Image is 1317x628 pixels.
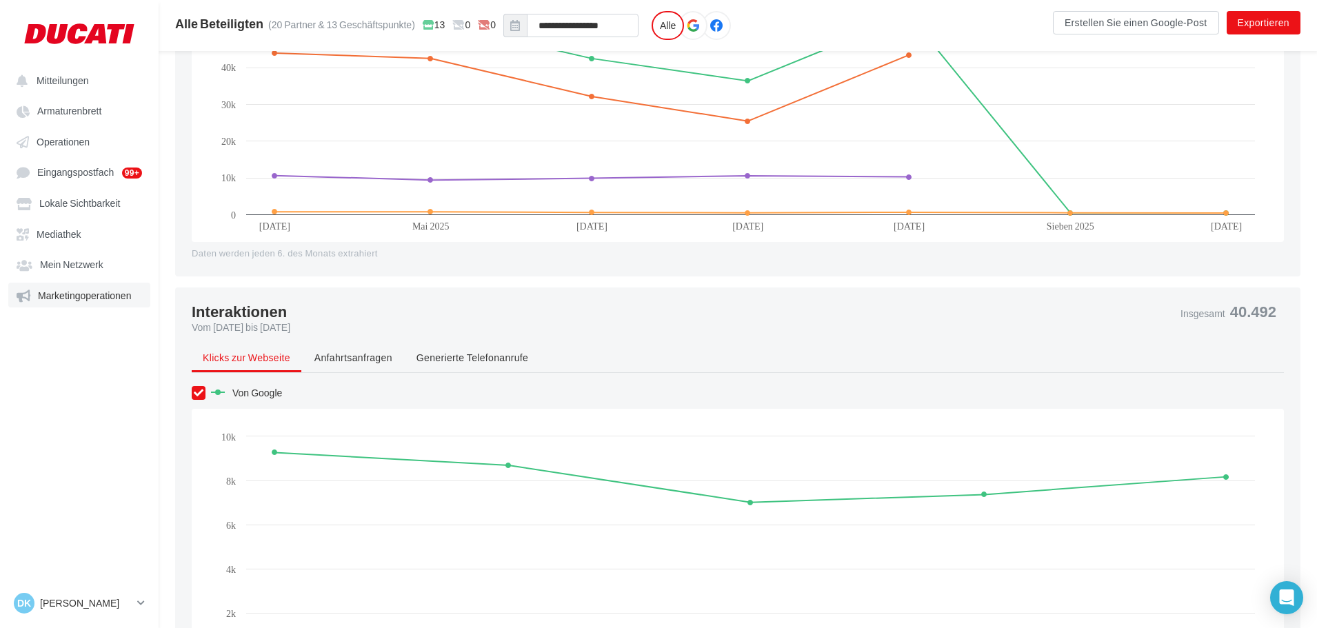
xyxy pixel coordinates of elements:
text: 20k [221,135,236,147]
a: Mein Netzwerk [8,252,150,276]
span: 13 [423,18,445,32]
text: 30k [221,99,236,110]
span: Operationen [37,136,90,148]
span: Eingangspostfach [37,167,114,179]
div: Daten werden jeden 6. des Monats extrahiert [192,247,1284,260]
a: Lokale Sichtbarkeit [8,190,150,215]
span: Lokale Sichtbarkeit [39,198,120,210]
text: 8k [226,475,236,487]
button: Exportieren [1227,11,1300,34]
a: Armaturenbrett [8,98,150,123]
text: [DATE] [1211,220,1242,232]
span: Insgesamt [1180,309,1225,318]
text: Mai 2025 [412,220,450,232]
text: 10k [221,431,236,443]
span: 0 [478,18,496,32]
span: 0 [452,18,470,32]
text: Sieben 2025 [1047,220,1094,232]
span: Von Google [232,387,282,398]
text: 6k [226,519,236,531]
div: Alle Beteiligten [175,17,263,30]
span: Mediathek [37,228,81,240]
span: Armaturenbrett [37,105,101,117]
text: [DATE] [732,220,763,232]
text: 2k [226,607,236,619]
text: 40k [221,61,236,73]
text: 4k [226,563,236,575]
text: 0 [231,209,236,221]
text: [DATE] [259,220,290,232]
p: [PERSON_NAME] [40,596,132,610]
span: 40.492 [1230,304,1276,319]
div: Open Intercom Messenger [1270,581,1303,614]
span: Mitteilungen [37,74,89,86]
span: DK [17,596,31,610]
span: Anfahrtsanfragen [314,352,392,363]
button: Erstellen Sie einen Google-Post [1053,11,1219,34]
span: Mein Netzwerk [40,259,103,271]
text: [DATE] [894,220,925,232]
a: Operationen [8,129,150,154]
div: 99+ [122,168,142,179]
div: (20 Partner & 13 Geschäftspunkte) [268,18,415,32]
text: 10k [221,172,236,183]
a: Mediathek [8,221,150,246]
a: Eingangspostfach 99+ [8,159,150,185]
a: Marketingoperationen [8,283,150,307]
div: Interaktionen [192,304,287,319]
span: Generierte Telefonanrufe [416,352,528,363]
button: Mitteilungen [8,68,145,92]
div: Vom [DATE] bis [DATE] [192,321,1169,334]
span: Marketingoperationen [38,290,131,301]
text: [DATE] [576,220,607,232]
a: DK [PERSON_NAME] [11,590,148,616]
label: Alle [652,11,684,40]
